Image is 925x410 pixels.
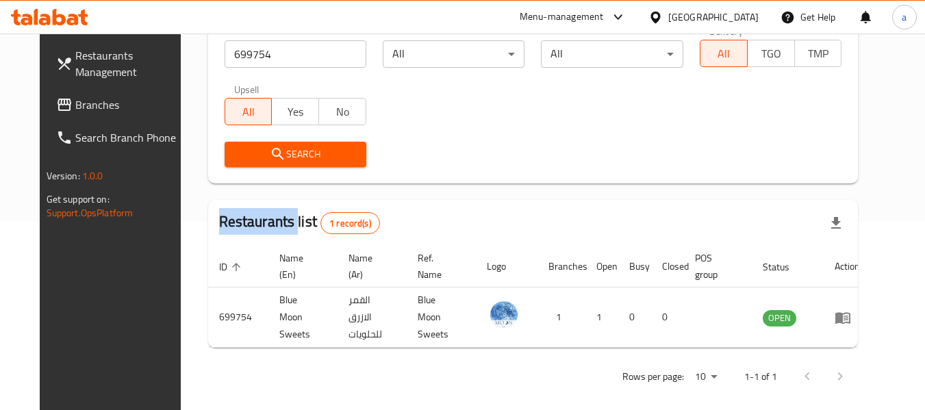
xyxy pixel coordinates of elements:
th: Open [585,246,618,287]
div: Rows per page: [689,367,722,387]
span: Ref. Name [418,250,459,283]
div: OPEN [763,310,796,326]
span: Name (Ar) [349,250,390,283]
span: Search [236,146,355,163]
div: Total records count [320,212,380,234]
span: TGO [753,44,789,64]
th: Branches [537,246,585,287]
td: Blue Moon Sweets [268,287,338,348]
span: ID [219,259,245,275]
th: Busy [618,246,651,287]
div: Menu [835,309,860,326]
table: enhanced table [208,246,871,348]
button: No [318,98,366,125]
img: Blue Moon Sweets [487,298,521,332]
a: Branches [45,88,194,121]
td: Blue Moon Sweets [407,287,476,348]
button: TGO [747,40,795,67]
th: Logo [476,246,537,287]
div: Export file [820,207,852,240]
span: OPEN [763,310,796,326]
span: Get support on: [47,190,110,208]
span: All [231,102,267,122]
span: 1.0.0 [82,167,103,185]
label: Upsell [234,84,259,94]
a: Restaurants Management [45,39,194,88]
button: TMP [794,40,842,67]
div: [GEOGRAPHIC_DATA] [668,10,759,25]
span: Restaurants Management [75,47,183,80]
label: Delivery [709,26,744,36]
span: 1 record(s) [321,217,379,230]
th: Closed [651,246,684,287]
span: Yes [277,102,314,122]
span: Name (En) [279,250,321,283]
div: All [383,40,524,68]
button: Search [225,142,366,167]
span: Version: [47,167,80,185]
a: Search Branch Phone [45,121,194,154]
input: Search for restaurant name or ID.. [225,40,366,68]
span: TMP [800,44,837,64]
h2: Restaurants list [219,212,380,234]
div: Menu-management [520,9,604,25]
td: 0 [618,287,651,348]
p: Rows per page: [622,368,684,385]
td: 1 [585,287,618,348]
button: Yes [271,98,319,125]
span: All [706,44,742,64]
span: Search Branch Phone [75,129,183,146]
td: 0 [651,287,684,348]
span: Status [763,259,807,275]
div: All [541,40,683,68]
span: No [325,102,361,122]
td: 699754 [208,287,268,348]
td: 1 [537,287,585,348]
button: All [700,40,748,67]
button: All [225,98,273,125]
p: 1-1 of 1 [744,368,777,385]
span: POS group [695,250,735,283]
a: Support.OpsPlatform [47,204,134,222]
td: القمر الازرق للحلويات [338,287,407,348]
span: Branches [75,97,183,113]
span: a [902,10,907,25]
th: Action [824,246,871,287]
